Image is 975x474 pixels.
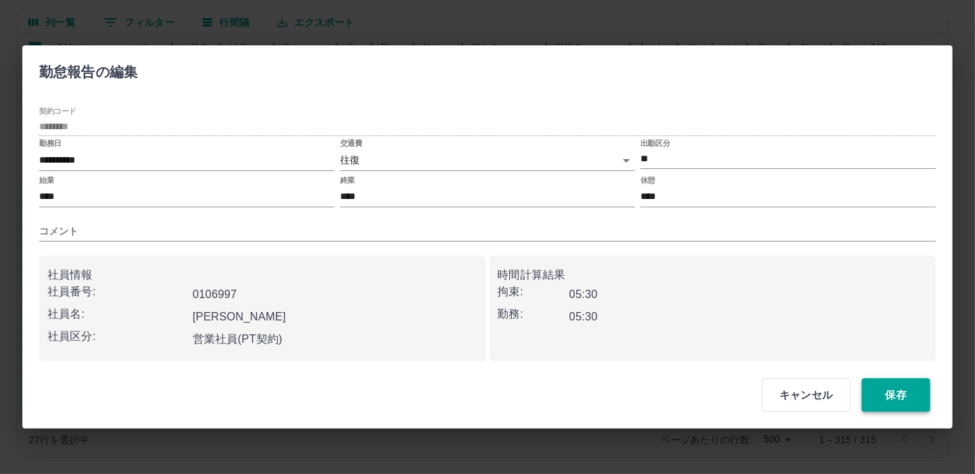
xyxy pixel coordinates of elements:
[193,333,283,345] b: 営業社員(PT契約)
[498,283,570,300] p: 拘束:
[569,311,598,323] b: 05:30
[498,267,928,283] p: 時間計算結果
[22,45,154,93] h2: 勤怠報告の編集
[193,311,286,323] b: [PERSON_NAME]
[39,106,76,117] label: 契約コード
[640,175,655,185] label: 休憩
[340,138,362,149] label: 交通費
[47,306,187,323] p: 社員名:
[762,378,851,412] button: キャンセル
[640,138,670,149] label: 出勤区分
[340,150,636,170] div: 往復
[569,288,598,300] b: 05:30
[47,267,478,283] p: 社員情報
[47,283,187,300] p: 社員番号:
[47,328,187,345] p: 社員区分:
[862,378,930,412] button: 保存
[498,306,570,323] p: 勤務:
[39,138,61,149] label: 勤務日
[193,288,237,300] b: 0106997
[340,175,355,185] label: 終業
[39,175,54,185] label: 始業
